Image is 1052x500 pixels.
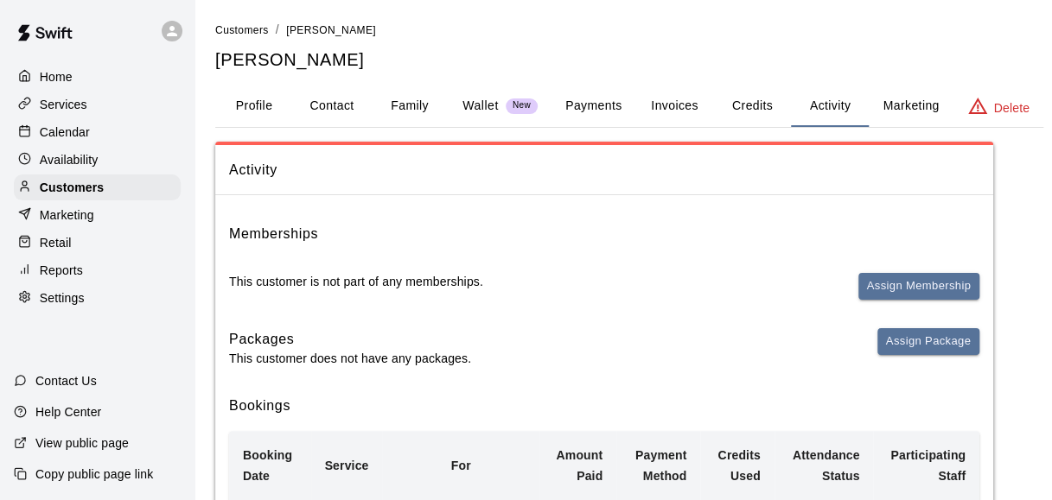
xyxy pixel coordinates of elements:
[371,85,449,127] button: Family
[293,85,371,127] button: Contact
[14,64,181,90] a: Home
[552,85,635,127] button: Payments
[286,24,376,36] span: [PERSON_NAME]
[325,459,369,472] b: Service
[14,202,181,228] a: Marketing
[215,48,1043,72] h5: [PERSON_NAME]
[40,206,94,224] p: Marketing
[14,147,181,173] a: Availability
[40,151,99,168] p: Availability
[276,21,279,39] li: /
[717,448,760,483] b: Credits Used
[462,97,499,115] p: Wallet
[40,262,83,279] p: Reports
[556,448,603,483] b: Amount Paid
[215,21,1043,40] nav: breadcrumb
[14,119,181,145] a: Calendar
[791,85,869,127] button: Activity
[229,395,979,417] h6: Bookings
[215,24,269,36] span: Customers
[40,96,87,113] p: Services
[858,273,979,300] button: Assign Membership
[14,174,181,200] a: Customers
[243,448,292,483] b: Booking Date
[506,100,538,111] span: New
[229,223,318,245] h6: Memberships
[713,85,791,127] button: Credits
[40,234,72,251] p: Retail
[40,289,85,307] p: Settings
[229,328,471,351] h6: Packages
[869,85,953,127] button: Marketing
[40,68,73,85] p: Home
[635,448,686,483] b: Payment Method
[215,85,293,127] button: Profile
[451,459,471,472] b: For
[229,159,979,181] span: Activity
[14,285,181,311] a: Settings
[40,123,90,141] p: Calendar
[35,465,153,483] p: Copy public page link
[229,273,483,290] p: This customer is not part of any memberships.
[215,22,269,36] a: Customers
[35,372,97,389] p: Contact Us
[40,179,104,196] p: Customers
[215,85,1043,127] div: basic tabs example
[877,328,979,355] button: Assign Package
[35,403,101,421] p: Help Center
[14,257,181,283] a: Reports
[635,85,713,127] button: Invoices
[14,92,181,117] a: Services
[890,448,966,483] b: Participating Staff
[793,448,860,483] b: Attendance Status
[35,434,129,452] p: View public page
[229,350,471,367] p: This customer does not have any packages.
[14,230,181,256] a: Retail
[994,99,1030,117] p: Delete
